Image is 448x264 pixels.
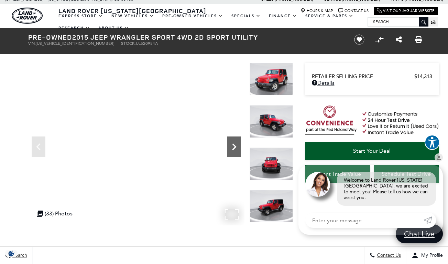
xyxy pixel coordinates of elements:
iframe: Interactive Walkaround/Photo gallery of the vehicle/product [28,63,244,225]
div: Welcome to Land Rover [US_STATE][GEOGRAPHIC_DATA], we are excited to meet you! Please tell us how... [337,172,436,206]
a: Service & Parts [301,10,358,22]
a: Research [54,22,94,34]
img: Used 2015 Firecracker Red Clear Coat Jeep Sport image 3 [250,148,293,180]
span: [US_VEHICLE_IDENTIFICATION_NUMBER] [36,41,114,46]
img: Land Rover [12,8,43,24]
a: Submit [424,213,436,228]
a: Pre-Owned Vehicles [158,10,227,22]
img: Used 2015 Firecracker Red Clear Coat Jeep Sport image 4 [250,190,293,223]
a: EXPRESS STORE [54,10,107,22]
a: Finance [265,10,301,22]
span: VIN: [28,41,36,46]
a: Details [312,80,432,86]
img: Opt-Out Icon [3,250,19,257]
a: New Vehicles [107,10,158,22]
a: Contact Us [338,8,369,13]
a: Specials [227,10,265,22]
a: Visit Our Jaguar Website [377,8,435,13]
a: About Us [94,22,133,34]
span: Contact Us [375,253,401,258]
a: Retailer Selling Price $14,313 [312,73,432,80]
span: UL520954A [136,41,158,46]
button: Open user profile menu [406,247,448,264]
img: Agent profile photo [305,172,330,197]
a: land-rover [12,8,43,24]
h1: 2015 Jeep Wrangler Sport 4WD 2D Sport Utility [28,33,343,41]
img: Used 2015 Firecracker Red Clear Coat Jeep Sport image 2 [250,105,293,138]
a: Share this Pre-Owned 2015 Jeep Wrangler Sport 4WD 2D Sport Utility [396,35,402,44]
span: $14,313 [414,73,432,80]
button: Compare Vehicle [374,34,384,45]
a: Land Rover [US_STATE][GEOGRAPHIC_DATA] [54,7,210,15]
a: Start Your Deal [305,142,439,160]
div: Next [227,136,241,157]
button: Save vehicle [352,34,367,45]
section: Click to Open Cookie Consent Modal [3,250,19,257]
input: Search [368,18,428,26]
a: Print this Pre-Owned 2015 Jeep Wrangler Sport 4WD 2D Sport Utility [415,35,422,44]
span: Stock: [121,41,136,46]
img: Used 2015 Firecracker Red Clear Coat Jeep Sport image 1 [250,63,293,95]
span: My Profile [418,253,443,258]
button: Explore your accessibility options [425,135,440,150]
aside: Accessibility Help Desk [425,135,440,151]
div: (33) Photos [33,207,76,220]
a: Hours & Map [301,8,333,13]
span: Retailer Selling Price [312,73,414,80]
span: Land Rover [US_STATE][GEOGRAPHIC_DATA] [58,7,206,15]
strong: Pre-Owned [28,32,72,42]
nav: Main Navigation [54,10,368,34]
span: Start Your Deal [353,148,391,154]
input: Enter your message [305,213,424,228]
a: Instant Trade Value [305,165,370,183]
